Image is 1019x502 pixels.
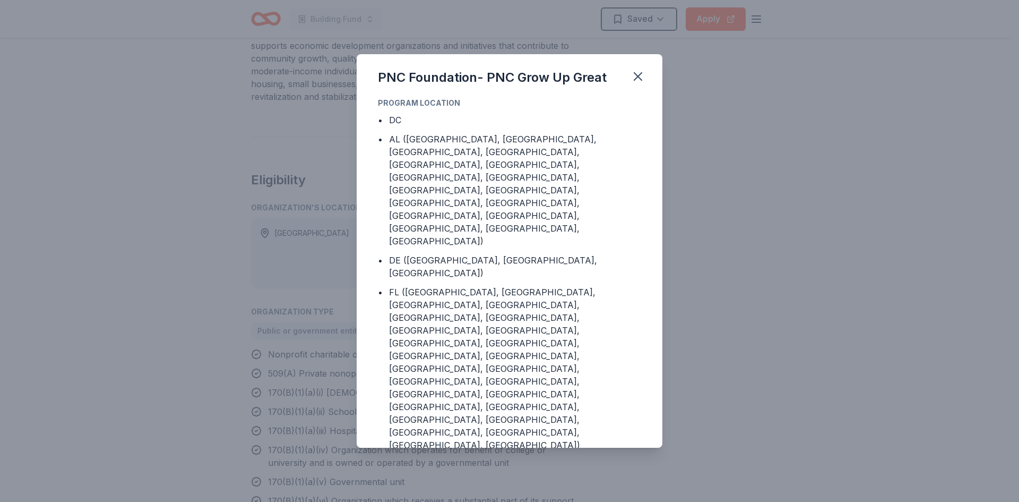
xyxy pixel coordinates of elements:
[389,133,641,248] div: AL ([GEOGRAPHIC_DATA], [GEOGRAPHIC_DATA], [GEOGRAPHIC_DATA], [GEOGRAPHIC_DATA], [GEOGRAPHIC_DATA]...
[378,114,383,126] div: •
[378,97,641,109] div: Program Location
[378,286,383,299] div: •
[378,254,383,267] div: •
[378,69,607,86] div: PNC Foundation- PNC Grow Up Great
[389,286,641,452] div: FL ([GEOGRAPHIC_DATA], [GEOGRAPHIC_DATA], [GEOGRAPHIC_DATA], [GEOGRAPHIC_DATA], [GEOGRAPHIC_DATA]...
[389,114,401,126] div: DC
[378,133,383,146] div: •
[389,254,641,279] div: DE ([GEOGRAPHIC_DATA], [GEOGRAPHIC_DATA], [GEOGRAPHIC_DATA])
